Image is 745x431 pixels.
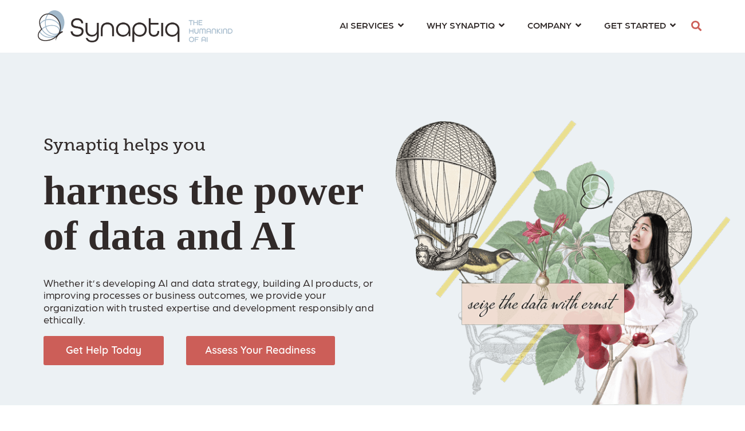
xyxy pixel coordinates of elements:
[604,17,666,33] span: GET STARTED
[44,336,164,365] img: Get Help Today
[44,264,379,326] p: Whether it’s developing AI and data strategy, building AI products, or improving processes or bus...
[340,14,404,35] a: AI SERVICES
[328,6,687,47] nav: menu
[427,14,504,35] a: WHY SYNAPTIQ
[527,17,571,33] span: COMPANY
[44,135,206,155] span: Synaptiq helps you
[427,17,495,33] span: WHY SYNAPTIQ
[186,336,335,365] img: Assess Your Readiness
[38,10,232,42] img: synaptiq logo-1
[527,14,581,35] a: COMPANY
[396,120,731,405] img: Collage of girl, balloon, bird, and butterfly, with seize the data with ernst text
[44,114,379,259] h1: harness the power of data and AI
[604,14,676,35] a: GET STARTED
[340,17,394,33] span: AI SERVICES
